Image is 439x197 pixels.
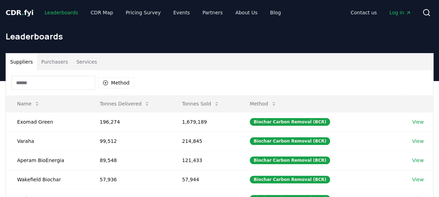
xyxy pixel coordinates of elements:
nav: Main [345,6,417,19]
button: Name [12,97,45,111]
div: Biochar Carbon Removal (BCR) [250,156,330,164]
div: Biochar Carbon Removal (BCR) [250,137,330,145]
button: Purchasers [37,53,72,70]
a: View [412,157,424,164]
a: Pricing Survey [120,6,166,19]
td: Varaha [6,131,88,151]
a: Contact us [345,6,382,19]
button: Tonnes Sold [176,97,225,111]
h1: Leaderboards [6,31,433,42]
td: 121,433 [171,151,239,170]
a: Blog [264,6,286,19]
button: Method [98,77,134,88]
a: View [412,118,424,125]
td: 57,936 [88,170,171,189]
td: 89,548 [88,151,171,170]
a: Events [168,6,195,19]
a: CDR Map [85,6,119,19]
nav: Main [39,6,286,19]
a: View [412,176,424,183]
button: Suppliers [6,53,37,70]
a: About Us [230,6,263,19]
button: Method [244,97,282,111]
span: CDR fyi [6,8,34,17]
span: . [22,8,24,17]
td: 1,679,189 [171,112,239,131]
td: Wakefield Biochar [6,170,88,189]
a: View [412,138,424,145]
td: 196,274 [88,112,171,131]
a: CDR.fyi [6,8,34,17]
td: Exomad Green [6,112,88,131]
span: Log in [389,9,411,16]
a: Leaderboards [39,6,84,19]
div: Biochar Carbon Removal (BCR) [250,118,330,126]
button: Tonnes Delivered [94,97,155,111]
button: Services [72,53,101,70]
td: 57,944 [171,170,239,189]
td: 214,845 [171,131,239,151]
div: Biochar Carbon Removal (BCR) [250,176,330,183]
a: Partners [197,6,228,19]
a: Log in [384,6,417,19]
td: Aperam BioEnergia [6,151,88,170]
td: 99,512 [88,131,171,151]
